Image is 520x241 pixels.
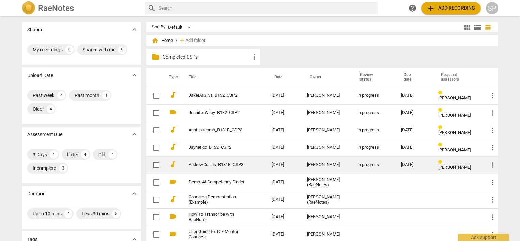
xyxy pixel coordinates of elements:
div: 5 [112,210,120,218]
p: Completed CSPs [163,53,250,61]
th: Owner [302,68,352,87]
span: expand_more [130,130,139,139]
td: [DATE] [266,139,302,156]
span: / [176,38,177,43]
div: 1 [102,91,110,99]
th: Type [163,68,180,87]
div: 0 [65,46,74,54]
th: Due date [395,68,433,87]
th: Title [180,68,266,87]
span: more_vert [489,144,497,152]
a: Help [406,2,419,14]
th: Required assessors [433,68,483,87]
span: view_list [473,23,482,31]
a: LogoRaeNotes [22,1,140,15]
h2: RaeNotes [38,3,74,13]
button: Show more [129,129,140,140]
span: Review status: in progress [438,108,445,113]
span: more_vert [489,126,497,134]
div: [DATE] [401,145,427,150]
button: Show more [129,25,140,35]
a: Demo: AI Competency Finder [189,180,247,185]
div: 4 [57,91,65,99]
div: [DATE] [401,110,427,115]
a: JenniferWiley_B132_CSP2 [189,110,247,115]
span: home [152,37,159,44]
a: AnnLipscomb_B131B_CSP3 [189,128,247,133]
div: Incomplete [33,165,56,172]
span: audiotrack [169,160,177,168]
div: [PERSON_NAME] [307,214,346,220]
span: view_module [463,23,471,31]
div: [PERSON_NAME] (RaeNotes) [307,195,346,205]
span: Review status: in progress [438,160,445,165]
button: Tile view [462,22,472,32]
div: [PERSON_NAME] [307,232,346,237]
div: Past month [75,92,99,99]
span: [PERSON_NAME] [438,165,471,170]
th: Review status [352,68,395,87]
span: videocam [169,178,177,186]
a: AndrewCollins_B131B_CSP3 [189,162,247,167]
div: Shared with me [83,46,115,53]
div: In progress [357,110,390,115]
span: more_vert [250,53,259,61]
div: Default [168,22,193,33]
span: more_vert [489,109,497,117]
td: [DATE] [266,87,302,104]
div: My recordings [33,46,63,53]
span: [PERSON_NAME] [438,95,471,100]
div: Past week [33,92,54,99]
span: Review status: in progress [438,90,445,95]
span: Add folder [185,38,205,43]
div: Sort By [152,25,165,30]
span: audiotrack [169,91,177,99]
div: Later [67,151,78,158]
div: 4 [47,105,55,113]
div: 9 [118,46,126,54]
p: Assessment Due [27,131,62,138]
span: more_vert [489,161,497,169]
span: Review status: in progress [438,125,445,130]
td: [DATE] [266,174,302,191]
div: [PERSON_NAME] (RaeNotes) [307,177,346,188]
div: [DATE] [401,128,427,133]
span: search [148,4,156,12]
a: JakeDaSilva_B132_CSP2 [189,93,247,98]
td: [DATE] [266,156,302,174]
div: In progress [357,93,390,98]
div: Old [98,151,105,158]
span: more_vert [489,230,497,239]
span: table_chart [485,24,491,30]
button: Table view [483,22,493,32]
input: Search [159,3,375,14]
div: 4 [64,210,72,218]
span: help [408,4,417,12]
div: In progress [357,145,390,150]
div: [DATE] [401,93,427,98]
span: [PERSON_NAME] [438,130,471,135]
span: Review status: in progress [438,142,445,147]
div: 4 [108,150,116,159]
div: In progress [357,128,390,133]
button: Upload [421,2,481,14]
span: Home [152,37,173,44]
p: Sharing [27,26,44,33]
div: [PERSON_NAME] [307,162,346,167]
span: [PERSON_NAME] [438,113,471,118]
span: audiotrack [169,195,177,203]
td: [DATE] [266,191,302,208]
span: Add recording [427,4,475,12]
span: expand_more [130,190,139,198]
div: Less 30 mins [82,210,109,217]
div: In progress [357,162,390,167]
span: expand_more [130,71,139,79]
span: more_vert [489,92,497,100]
button: Show more [129,189,140,199]
div: SP [486,2,498,14]
div: 3 [59,164,67,172]
div: 1 [50,150,58,159]
span: videocam [169,212,177,221]
div: [DATE] [401,162,427,167]
td: [DATE] [266,104,302,122]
